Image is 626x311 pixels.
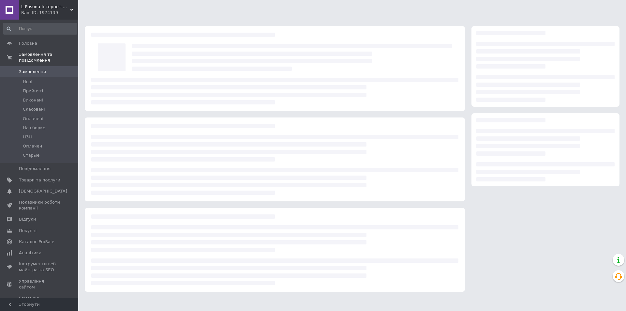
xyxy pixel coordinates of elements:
[19,188,67,194] span: [DEMOGRAPHIC_DATA]
[19,216,36,222] span: Відгуки
[23,125,45,131] span: На сборке
[23,134,32,140] span: НЗН
[23,152,39,158] span: Старые
[19,166,51,172] span: Повідомлення
[23,88,43,94] span: Прийняті
[19,199,60,211] span: Показники роботи компанії
[19,239,54,245] span: Каталог ProSale
[21,4,70,10] span: L-Posuda Інтернет-магазин посуду та декору
[19,177,60,183] span: Товари та послуги
[23,143,42,149] span: Оплачен
[19,69,46,75] span: Замовлення
[19,278,60,290] span: Управління сайтом
[19,295,60,307] span: Гаманець компанії
[19,52,78,63] span: Замовлення та повідомлення
[19,261,60,273] span: Інструменти веб-майстра та SEO
[19,228,37,234] span: Покупці
[23,116,43,122] span: Оплачені
[23,106,45,112] span: Скасовані
[19,40,37,46] span: Головна
[23,97,43,103] span: Виконані
[3,23,77,35] input: Пошук
[19,250,41,256] span: Аналітика
[21,10,78,16] div: Ваш ID: 1974139
[23,79,32,85] span: Нові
